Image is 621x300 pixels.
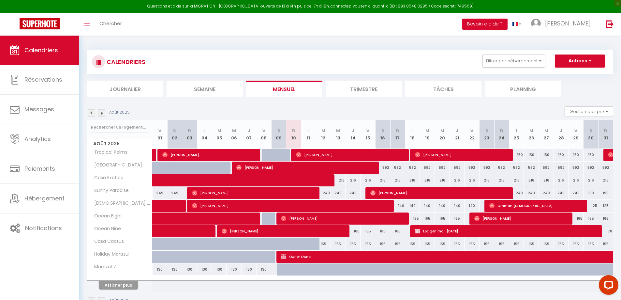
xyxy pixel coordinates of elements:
[598,162,613,174] div: 592
[450,200,465,212] div: 140
[321,128,325,134] abbr: M
[331,187,346,199] div: 249
[390,174,405,186] div: 216
[370,187,510,199] span: [PERSON_NAME]
[456,128,458,134] abbr: J
[529,128,533,134] abbr: M
[87,81,163,97] li: Journalier
[450,238,465,250] div: 155
[277,128,280,134] abbr: S
[286,120,301,149] th: 10
[167,187,182,199] div: 249
[516,128,518,134] abbr: L
[524,120,539,149] th: 26
[217,128,221,134] abbr: M
[91,121,149,133] input: Rechercher un logement...
[257,263,272,276] div: 130
[509,238,524,250] div: 155
[405,213,420,225] div: 165
[450,120,465,149] th: 21
[212,263,227,276] div: 130
[346,238,361,250] div: 155
[420,162,435,174] div: 592
[598,213,613,225] div: 165
[88,149,129,156] span: Tropical Palms
[415,225,600,237] span: Loc gen mail [DATE]
[362,3,390,9] a: en cliquant ici
[524,238,539,250] div: 155
[598,187,613,199] div: 199
[539,187,554,199] div: 249
[462,19,508,30] button: Besoin d'aide ?
[584,120,599,149] th: 30
[88,200,154,207] span: [DEMOGRAPHIC_DATA] and Relax
[257,120,272,149] th: 08
[509,187,524,199] div: 249
[470,128,473,134] abbr: V
[545,19,591,27] span: [PERSON_NAME]
[435,174,450,186] div: 216
[331,120,346,149] th: 13
[405,238,420,250] div: 155
[153,263,168,276] div: 130
[598,174,613,186] div: 216
[390,225,405,237] div: 165
[375,162,390,174] div: 592
[248,128,250,134] abbr: J
[25,224,62,232] span: Notifications
[539,174,554,186] div: 216
[584,149,599,161] div: 150
[390,120,405,149] th: 17
[560,128,562,134] abbr: J
[465,174,480,186] div: 216
[420,200,435,212] div: 140
[420,238,435,250] div: 155
[88,213,124,220] span: Ocean Eight
[24,105,54,113] span: Messages
[500,128,503,134] abbr: D
[366,128,369,134] abbr: V
[420,213,435,225] div: 165
[465,238,480,250] div: 155
[361,238,376,250] div: 155
[435,120,450,149] th: 20
[485,128,488,134] abbr: S
[405,200,420,212] div: 140
[390,238,405,250] div: 155
[326,81,402,97] li: Trimestre
[192,199,392,212] span: [PERSON_NAME]
[415,149,510,161] span: [PERSON_NAME]
[375,174,390,186] div: 216
[336,128,340,134] abbr: M
[494,162,509,174] div: 592
[524,187,539,199] div: 249
[539,238,554,250] div: 155
[509,174,524,186] div: 216
[594,273,621,300] iframe: LiveChat chat widget
[435,200,450,212] div: 140
[182,263,197,276] div: 130
[232,128,236,134] abbr: M
[242,120,257,149] th: 07
[212,120,227,149] th: 05
[405,174,420,186] div: 216
[346,225,361,237] div: 165
[465,162,480,174] div: 592
[584,200,599,212] div: 125
[162,149,257,161] span: [PERSON_NAME]
[24,194,65,202] span: Hébergement
[569,213,584,225] div: 165
[569,187,584,199] div: 249
[565,106,613,116] button: Gestion des prix
[167,81,243,97] li: Semaine
[598,120,613,149] th: 31
[425,128,429,134] abbr: M
[182,120,197,149] th: 03
[361,225,376,237] div: 165
[301,120,316,149] th: 11
[24,46,58,54] span: Calendriers
[375,225,390,237] div: 165
[526,13,599,36] a: ... [PERSON_NAME]
[316,238,331,250] div: 155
